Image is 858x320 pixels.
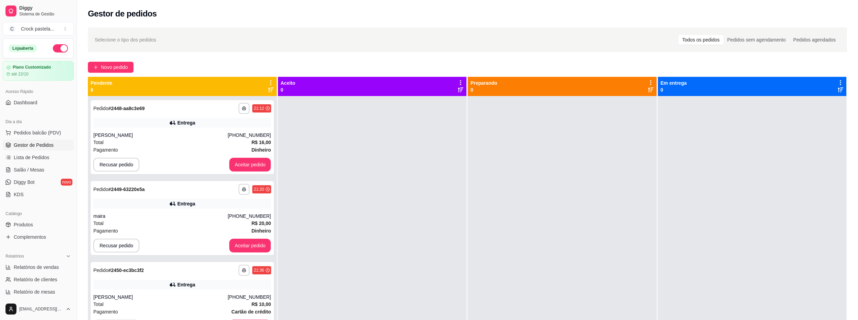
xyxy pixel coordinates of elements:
a: DiggySistema de Gestão [3,3,74,19]
span: Pagamento [93,227,118,235]
div: Loja aberta [9,45,37,52]
a: KDS [3,189,74,200]
strong: R$ 20,00 [252,221,271,226]
a: Lista de Pedidos [3,152,74,163]
strong: # 2449-63220e5a [108,187,145,192]
div: 21:20 [254,187,264,192]
span: Pedido [93,268,108,273]
span: Relatório de mesas [14,288,55,295]
span: Relatórios [5,253,24,259]
article: até 22/10 [11,71,28,77]
div: Entrega [177,119,195,126]
article: Plano Customizado [13,65,51,70]
a: Diggy Botnovo [3,177,74,188]
a: Relatório de clientes [3,274,74,285]
a: Dashboard [3,97,74,108]
span: Novo pedido [101,63,128,71]
div: [PERSON_NAME] [93,132,228,139]
span: KDS [14,191,24,198]
span: Diggy [19,5,71,11]
a: Gestor de Pedidos [3,140,74,151]
div: 21:36 [254,268,264,273]
span: Total [93,220,104,227]
div: [PHONE_NUMBER] [228,294,271,300]
span: Salão / Mesas [14,166,44,173]
span: Complementos [14,234,46,240]
p: Em entrega [661,80,687,86]
div: Dia a dia [3,116,74,127]
span: C [9,25,15,32]
strong: R$ 16,00 [252,140,271,145]
div: Entrega [177,281,195,288]
button: Pedidos balcão (PDV) [3,127,74,138]
a: Salão / Mesas [3,164,74,175]
div: [PERSON_NAME] [93,294,228,300]
p: 0 [661,86,687,93]
span: Selecione o tipo dos pedidos [95,36,156,44]
strong: # 2450-ec3bc3f2 [108,268,144,273]
div: Acesso Rápido [3,86,74,97]
a: Complementos [3,232,74,242]
span: Relatórios de vendas [14,264,59,271]
a: Relatório de mesas [3,286,74,297]
div: maira [93,213,228,220]
span: Diggy Bot [14,179,35,186]
div: [PHONE_NUMBER] [228,132,271,139]
div: Crock pastela ... [21,25,54,32]
span: Lista de Pedidos [14,154,49,161]
button: Recusar pedido [93,158,139,171]
p: Preparando [471,80,497,86]
span: Pedidos balcão (PDV) [14,129,61,136]
button: Novo pedido [88,62,134,73]
span: Pedido [93,187,108,192]
span: Dashboard [14,99,37,106]
span: Gestor de Pedidos [14,142,54,149]
button: [EMAIL_ADDRESS][DOMAIN_NAME] [3,301,74,317]
div: Pedidos sem agendamento [723,35,789,45]
div: Catálogo [3,208,74,219]
strong: Dinheiro [252,147,271,153]
div: Todos os pedidos [679,35,723,45]
a: Produtos [3,219,74,230]
p: 0 [471,86,497,93]
p: Aceito [281,80,295,86]
button: Aceitar pedido [229,239,271,252]
span: Pagamento [93,308,118,316]
a: Plano Customizadoaté 22/10 [3,61,74,81]
button: Select a team [3,22,74,36]
strong: R$ 10,00 [252,301,271,307]
button: Alterar Status [53,44,68,52]
p: 0 [281,86,295,93]
h2: Gestor de pedidos [88,8,157,19]
div: Pedidos agendados [789,35,839,45]
button: Recusar pedido [93,239,139,252]
div: Entrega [177,200,195,207]
span: [EMAIL_ADDRESS][DOMAIN_NAME] [19,306,63,312]
span: Pedido [93,106,108,111]
span: Produtos [14,221,33,228]
span: plus [93,65,98,70]
div: 21:12 [254,106,264,111]
strong: Dinheiro [252,228,271,234]
span: Pagamento [93,146,118,154]
strong: Cartão de crédito [231,309,271,315]
span: Sistema de Gestão [19,11,71,17]
button: Aceitar pedido [229,158,271,171]
p: Pendente [91,80,112,86]
span: Relatório de clientes [14,276,57,283]
a: Relatórios de vendas [3,262,74,273]
div: [PHONE_NUMBER] [228,213,271,220]
strong: # 2448-aa8c3e69 [108,106,145,111]
p: 6 [91,86,112,93]
span: Total [93,300,104,308]
span: Total [93,139,104,146]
